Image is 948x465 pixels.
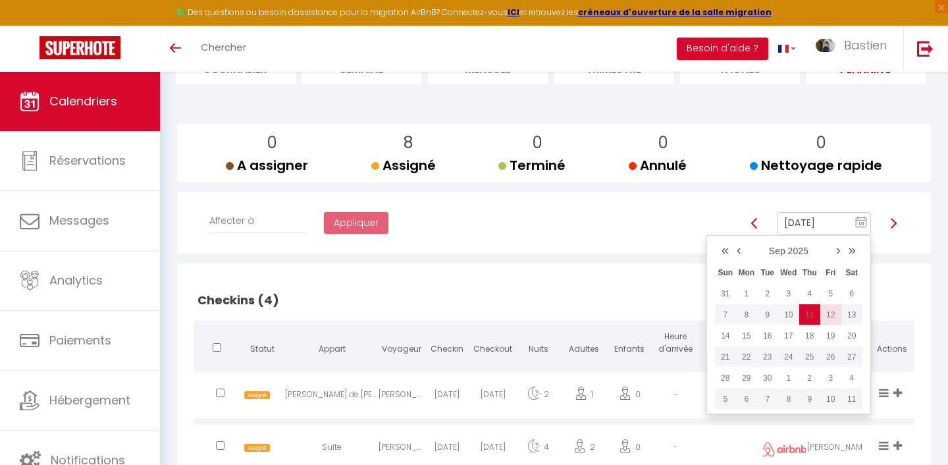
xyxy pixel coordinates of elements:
[49,212,109,229] span: Messages
[777,212,871,234] input: Select Date
[778,283,799,304] td: Sep 03, 2025
[917,40,934,57] img: logout
[799,262,820,283] th: Thu
[698,321,762,369] th: Notes
[578,7,772,18] a: créneaux d'ouverture de la salle migration
[498,156,566,175] span: Terminé
[49,272,103,288] span: Analytics
[715,368,736,389] td: Sep 28, 2025
[250,343,275,354] span: Statut
[425,375,470,418] div: [DATE]
[718,240,733,260] a: «
[778,389,799,410] td: Oct 08, 2025
[736,262,757,283] th: Mon
[799,283,820,304] td: Sep 04, 2025
[191,26,256,72] a: Chercher
[39,36,120,59] img: Super Booking
[652,321,698,369] th: Heure d'arrivée
[871,321,914,369] th: Actions
[778,346,799,368] td: Sep 24, 2025
[677,38,768,60] button: Besoin d'aide ?
[244,444,270,452] span: Assigné
[820,304,841,325] td: Sep 12, 2025
[778,304,799,325] td: Sep 10, 2025
[715,389,736,410] td: Oct 05, 2025
[379,375,424,418] div: [PERSON_NAME]
[244,391,270,400] span: Assigné
[788,246,808,256] a: 2025
[816,39,835,52] img: ...
[799,346,820,368] td: Sep 25, 2025
[285,375,379,418] div: [PERSON_NAME] de [PERSON_NAME]
[236,130,308,155] p: 0
[379,321,424,369] th: Voyageur
[382,130,436,155] p: 8
[841,283,862,304] td: Sep 06, 2025
[470,321,515,369] th: Checkout
[49,152,126,169] span: Réservations
[820,262,841,283] th: Fri
[715,346,736,368] td: Sep 21, 2025
[629,156,687,175] span: Annulé
[508,7,519,18] a: ICI
[201,40,246,54] span: Chercher
[841,346,862,368] td: Sep 27, 2025
[49,332,111,348] span: Paiements
[845,240,860,260] a: »
[757,368,778,389] td: Sep 30, 2025
[515,375,561,418] div: 2
[760,130,882,155] p: 0
[736,325,757,346] td: Sep 15, 2025
[607,375,652,418] div: 0
[799,368,820,389] td: Oct 02, 2025
[820,346,841,368] td: Sep 26, 2025
[841,262,862,283] th: Sat
[319,343,346,354] span: Appart
[425,321,470,369] th: Checkin
[888,218,899,229] img: arrow-right3.svg
[820,283,841,304] td: Sep 05, 2025
[757,283,778,304] td: Sep 02, 2025
[841,389,862,410] td: Oct 11, 2025
[607,321,652,369] th: Enfants
[194,280,914,321] h2: Checkins (4)
[561,321,606,369] th: Adultes
[778,262,799,283] th: Wed
[11,5,50,45] button: Ouvrir le widget de chat LiveChat
[736,304,757,325] td: Sep 08, 2025
[736,283,757,304] td: Sep 01, 2025
[715,304,736,325] td: Sep 07, 2025
[515,321,561,369] th: Nuits
[736,346,757,368] td: Sep 22, 2025
[736,368,757,389] td: Sep 29, 2025
[769,246,785,256] a: Sep
[470,375,515,418] div: [DATE]
[226,156,308,175] span: A assigner
[757,325,778,346] td: Sep 16, 2025
[757,262,778,283] th: Tue
[509,130,566,155] p: 0
[49,392,130,408] span: Hébergement
[778,325,799,346] td: Sep 17, 2025
[841,368,862,389] td: Oct 04, 2025
[561,375,606,418] div: 1
[799,304,820,325] td: Sep 11, 2025
[715,283,736,304] td: Aug 31, 2025
[757,346,778,368] td: Sep 23, 2025
[844,37,887,53] span: Bastien
[715,325,736,346] td: Sep 14, 2025
[820,325,841,346] td: Sep 19, 2025
[750,156,882,175] span: Nettoyage rapide
[761,442,807,456] img: airbnb2.png
[652,375,698,418] div: -
[49,93,117,109] span: Calendriers
[832,240,845,260] a: ›
[757,389,778,410] td: Oct 07, 2025
[799,325,820,346] td: Sep 18, 2025
[749,218,760,229] img: arrow-left3.svg
[324,212,388,234] button: Appliquer
[799,389,820,410] td: Oct 09, 2025
[820,389,841,410] td: Oct 10, 2025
